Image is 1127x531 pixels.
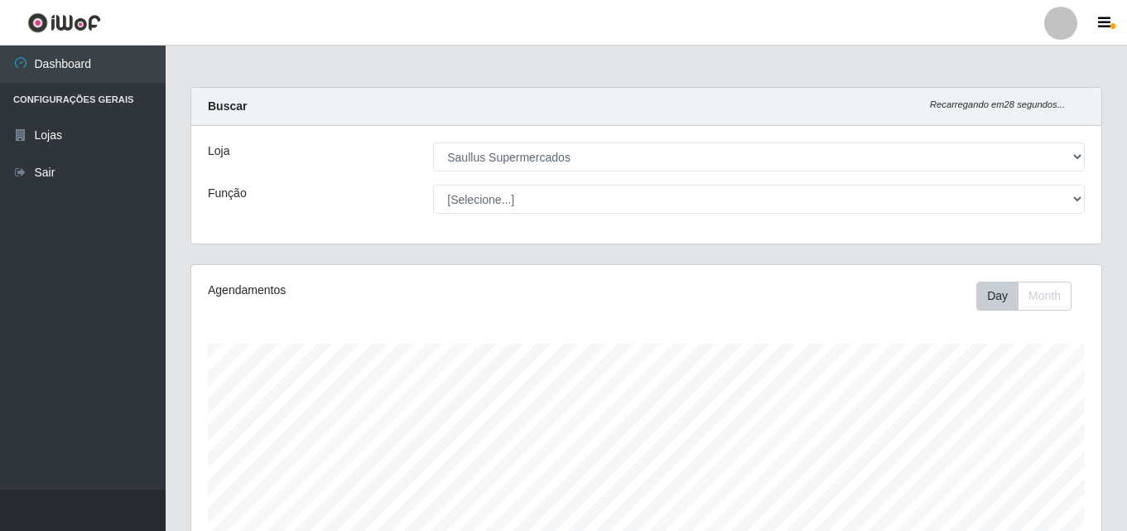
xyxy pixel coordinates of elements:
[27,12,101,33] img: CoreUI Logo
[976,282,1072,311] div: First group
[208,282,559,299] div: Agendamentos
[208,142,229,160] label: Loja
[976,282,1019,311] button: Day
[1018,282,1072,311] button: Month
[976,282,1085,311] div: Toolbar with button groups
[208,185,247,202] label: Função
[208,99,247,113] strong: Buscar
[930,99,1065,109] i: Recarregando em 28 segundos...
